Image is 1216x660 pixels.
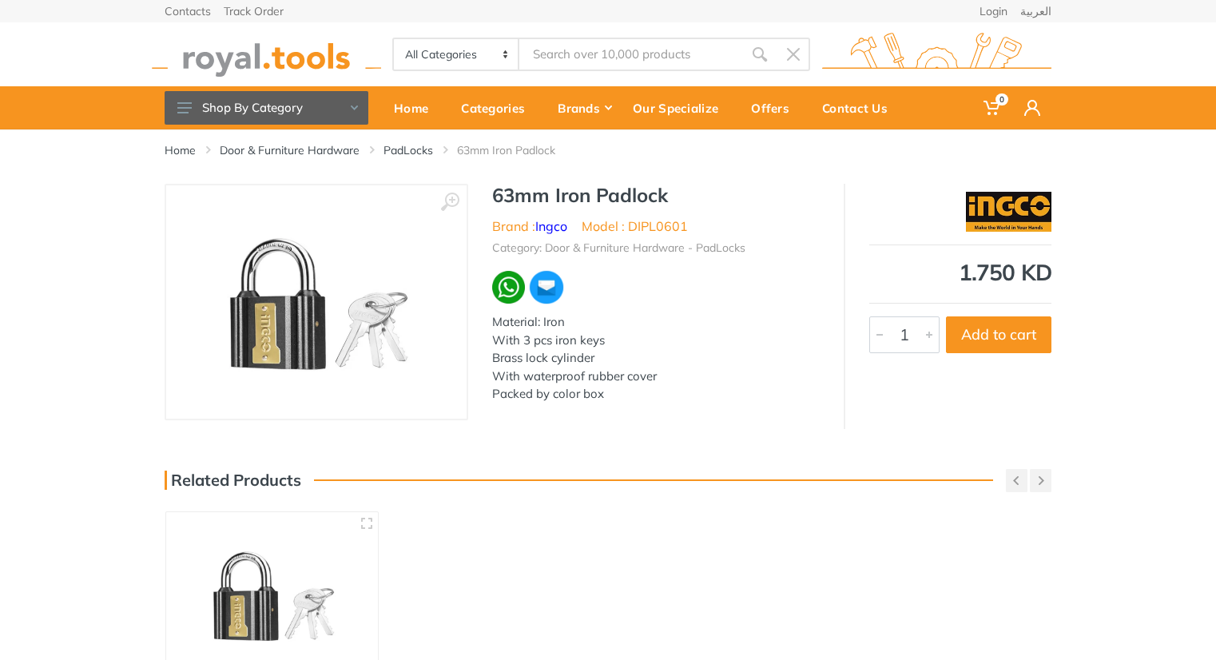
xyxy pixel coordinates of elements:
[622,86,740,129] a: Our Specialize
[1020,6,1051,17] a: العربية
[528,269,564,305] img: ma.webp
[165,471,301,490] h3: Related Products
[582,217,688,236] li: Model : DIPL0601
[869,261,1051,284] div: 1.750 KD
[995,93,1008,105] span: 0
[966,192,1051,232] img: Ingco
[740,91,811,125] div: Offers
[165,142,196,158] a: Home
[492,217,567,236] li: Brand :
[811,91,909,125] div: Contact Us
[972,86,1013,129] a: 0
[822,33,1051,77] img: royal.tools Logo
[457,142,579,158] li: 63mm Iron Padlock
[519,38,743,71] input: Site search
[220,142,360,158] a: Door & Furniture Hardware
[492,240,745,256] li: Category: Door & Furniture Hardware - PadLocks
[450,91,546,125] div: Categories
[383,91,450,125] div: Home
[216,201,417,403] img: Royal Tools - 63mm Iron Padlock
[394,39,519,70] select: Category
[165,142,1051,158] nav: breadcrumb
[165,91,368,125] button: Shop By Category
[546,91,622,125] div: Brands
[165,6,211,17] a: Contacts
[980,6,1007,17] a: Login
[383,142,433,158] a: PadLocks
[622,91,740,125] div: Our Specialize
[492,271,525,304] img: wa.webp
[492,313,820,404] div: Material: Iron With 3 pcs iron keys Brass lock cylinder With waterproof rubber cover Packed by co...
[492,184,820,207] h1: 63mm Iron Padlock
[535,218,567,234] a: Ingco
[946,316,1051,353] button: Add to cart
[740,86,811,129] a: Offers
[450,86,546,129] a: Categories
[224,6,284,17] a: Track Order
[811,86,909,129] a: Contact Us
[152,33,381,77] img: royal.tools Logo
[383,86,450,129] a: Home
